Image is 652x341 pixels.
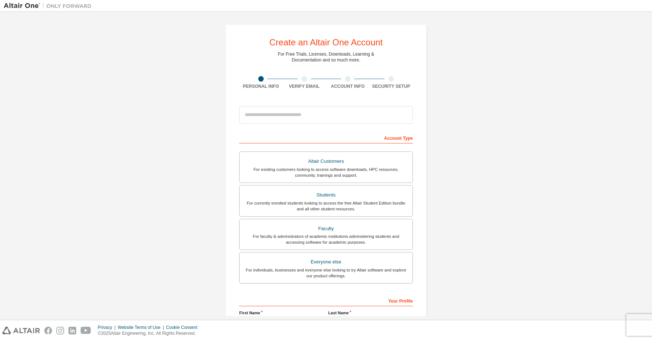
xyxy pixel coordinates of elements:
[44,327,52,334] img: facebook.svg
[239,310,324,316] label: First Name
[244,224,408,234] div: Faculty
[68,327,76,334] img: linkedin.svg
[239,295,413,306] div: Your Profile
[166,325,201,330] div: Cookie Consent
[244,200,408,212] div: For currently enrolled students looking to access the free Altair Student Edition bundle and all ...
[269,38,383,47] div: Create an Altair One Account
[81,327,91,334] img: youtube.svg
[370,83,413,89] div: Security Setup
[278,51,374,63] div: For Free Trials, Licenses, Downloads, Learning & Documentation and so much more.
[244,233,408,245] div: For faculty & administrators of academic institutions administering students and accessing softwa...
[118,325,166,330] div: Website Terms of Use
[98,325,118,330] div: Privacy
[4,2,95,10] img: Altair One
[244,156,408,166] div: Altair Customers
[244,166,408,178] div: For existing customers looking to access software downloads, HPC resources, community, trainings ...
[56,327,64,334] img: instagram.svg
[2,327,40,334] img: altair_logo.svg
[283,83,326,89] div: Verify Email
[244,257,408,267] div: Everyone else
[98,330,202,337] p: © 2025 Altair Engineering, Inc. All Rights Reserved.
[326,83,370,89] div: Account Info
[244,267,408,279] div: For individuals, businesses and everyone else looking to try Altair software and explore our prod...
[239,132,413,143] div: Account Type
[239,83,283,89] div: Personal Info
[328,310,413,316] label: Last Name
[244,190,408,200] div: Students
